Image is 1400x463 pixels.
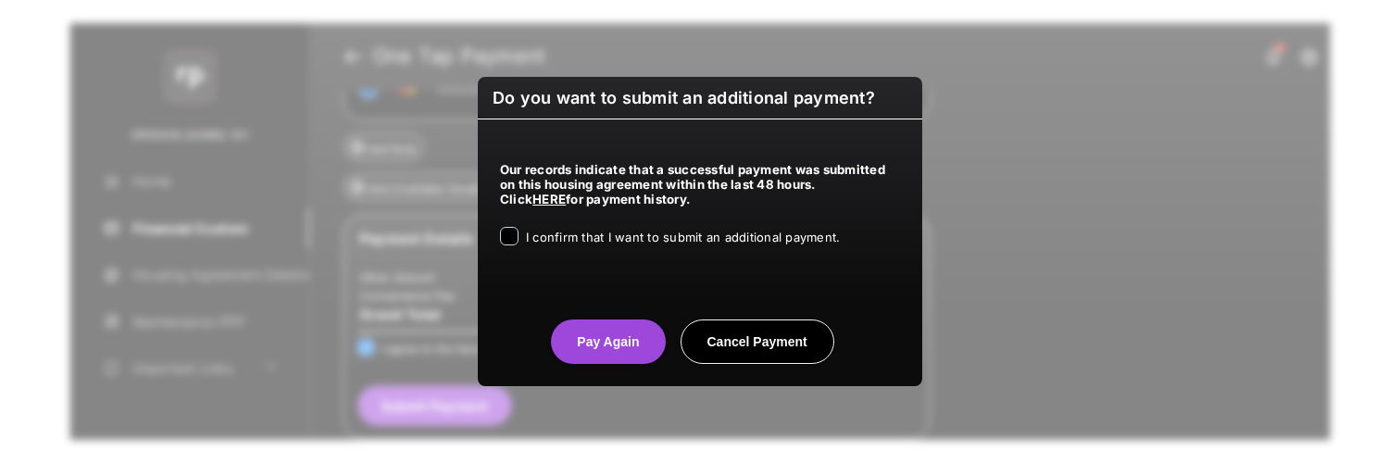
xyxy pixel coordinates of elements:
button: Pay Again [551,319,665,364]
h5: Our records indicate that a successful payment was submitted on this housing agreement within the... [500,162,900,206]
a: HERE [532,192,566,206]
button: Cancel Payment [681,319,834,364]
h6: Do you want to submit an additional payment? [478,77,922,119]
span: I confirm that I want to submit an additional payment. [526,230,840,244]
